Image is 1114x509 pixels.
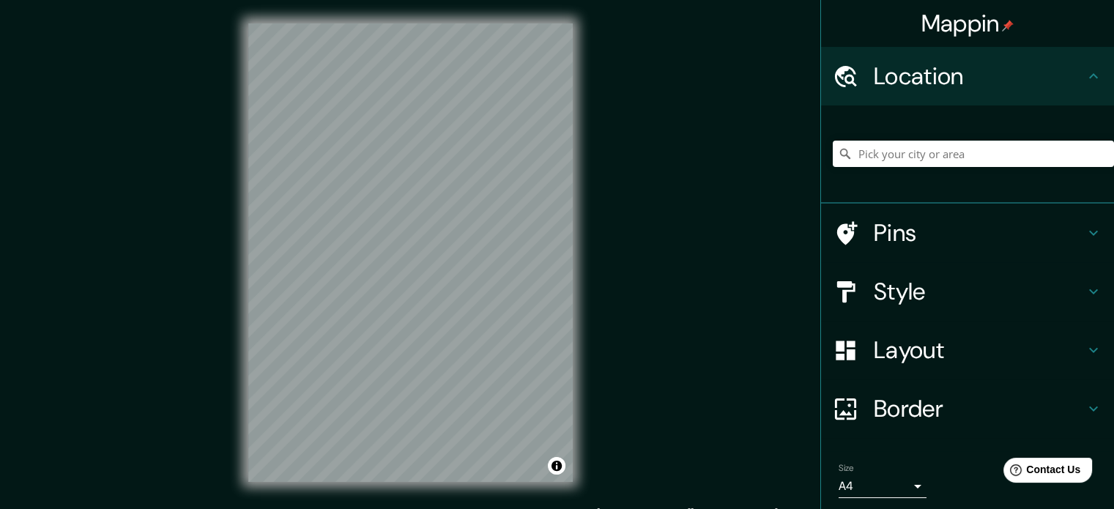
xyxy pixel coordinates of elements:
[874,62,1085,91] h4: Location
[1002,20,1014,31] img: pin-icon.png
[921,9,1014,38] h4: Mappin
[821,321,1114,379] div: Layout
[984,452,1098,493] iframe: Help widget launcher
[821,204,1114,262] div: Pins
[821,379,1114,438] div: Border
[874,335,1085,365] h4: Layout
[248,23,573,482] canvas: Map
[874,277,1085,306] h4: Style
[833,141,1114,167] input: Pick your city or area
[839,475,927,498] div: A4
[839,462,854,475] label: Size
[821,47,1114,105] div: Location
[874,218,1085,248] h4: Pins
[821,262,1114,321] div: Style
[874,394,1085,423] h4: Border
[548,457,565,475] button: Toggle attribution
